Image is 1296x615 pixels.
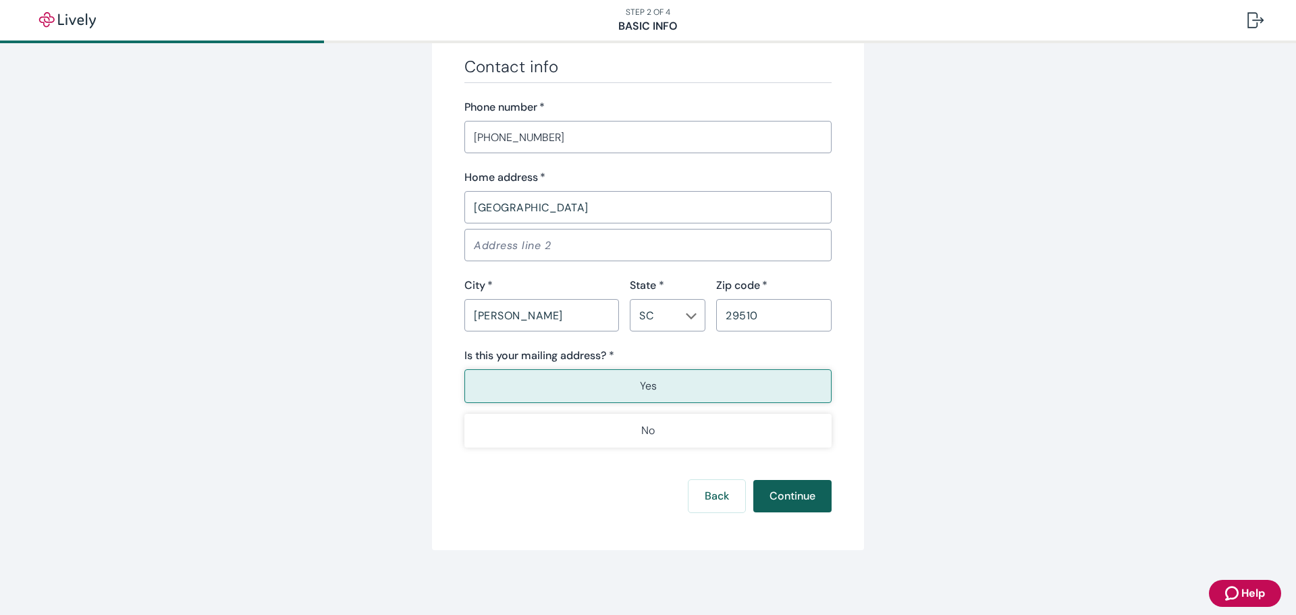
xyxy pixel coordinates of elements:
svg: Zendesk support icon [1225,585,1241,601]
label: Phone number [464,99,545,115]
input: Address line 1 [464,194,832,221]
h3: Contact info [464,57,832,77]
input: City [464,302,619,329]
svg: Chevron icon [686,311,697,321]
label: Zip code [716,277,767,294]
button: No [464,414,832,448]
button: Zendesk support iconHelp [1209,580,1281,607]
button: Yes [464,369,832,403]
span: Help [1241,585,1265,601]
input: Zip code [716,302,832,329]
button: Continue [753,480,832,512]
label: State * [630,277,664,294]
label: Is this your mailing address? * [464,348,614,364]
button: Open [684,309,698,323]
p: Yes [640,378,657,394]
label: Home address [464,169,545,186]
p: No [641,423,655,439]
label: City [464,277,493,294]
button: Back [688,480,745,512]
img: Lively [30,12,105,28]
input: Address line 2 [464,232,832,259]
button: Log out [1237,4,1274,36]
input: -- [634,306,679,325]
input: (555) 555-5555 [464,124,832,151]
